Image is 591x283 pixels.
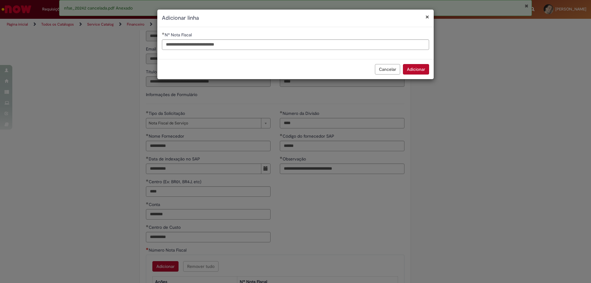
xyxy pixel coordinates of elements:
button: Adicionar [403,64,429,75]
span: Obrigatório Preenchido [162,32,165,35]
button: Fechar modal [425,14,429,20]
h2: Adicionar linha [162,14,429,22]
input: Nº Nota Fiscal [162,39,429,50]
span: Nº Nota Fiscal [165,32,193,38]
button: Cancelar [375,64,400,75]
